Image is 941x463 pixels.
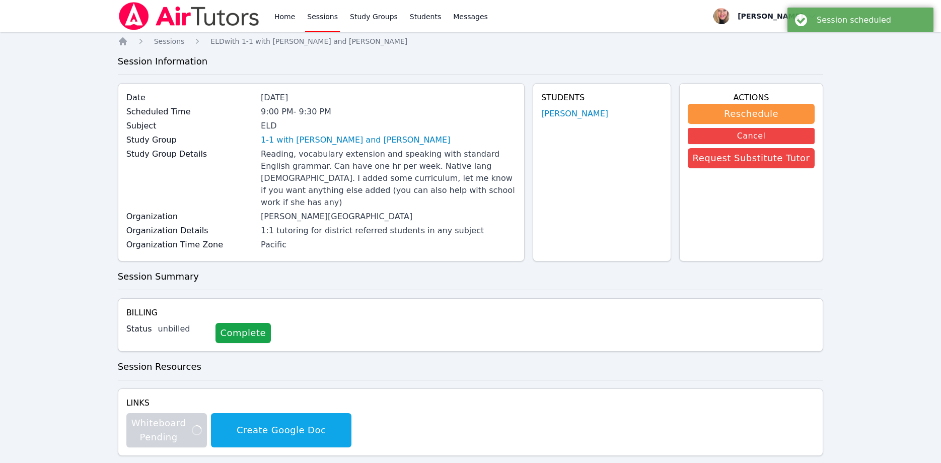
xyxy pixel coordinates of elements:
label: Study Group [126,134,255,146]
a: Complete [215,323,271,343]
div: [PERSON_NAME][GEOGRAPHIC_DATA] [261,211,516,223]
h3: Session Resources [118,360,824,374]
div: unbilled [158,323,207,335]
a: Sessions [154,36,185,46]
span: ELD with 1-1 with [PERSON_NAME] and [PERSON_NAME] [210,37,407,45]
div: [DATE] [261,92,516,104]
a: ELDwith 1-1 with [PERSON_NAME] and [PERSON_NAME] [210,36,407,46]
label: Organization [126,211,255,223]
span: Whiteboard Pending [131,416,202,444]
label: Status [126,323,152,335]
span: Create Google Doc [216,423,346,437]
a: [PERSON_NAME] [541,108,608,120]
button: Reschedule [688,104,815,124]
h4: Billing [126,307,815,319]
span: Sessions [154,37,185,45]
nav: Breadcrumb [118,36,824,46]
button: Request Substitute Tutor [688,148,815,168]
img: Air Tutors [118,2,260,30]
div: 9:00 PM - 9:30 PM [261,106,516,118]
a: 1-1 with [PERSON_NAME] and [PERSON_NAME] [261,134,450,146]
div: Reading, vocabulary extension and speaking with standard English grammar. Can have one hr per wee... [261,148,516,209]
label: Scheduled Time [126,106,255,118]
div: ELD [261,120,516,132]
label: Organization Time Zone [126,239,255,251]
button: Whiteboard Pending [126,413,207,447]
div: Pacific [261,239,516,251]
div: 1:1 tutoring for district referred students in any subject [261,225,516,237]
h3: Session Summary [118,270,824,284]
label: Study Group Details [126,148,255,160]
button: Create Google Doc [211,413,351,447]
h4: Actions [688,92,815,104]
div: Session scheduled [817,15,926,25]
label: Organization Details [126,225,255,237]
h4: Students [541,92,663,104]
label: Subject [126,120,255,132]
span: Messages [453,12,488,22]
button: Cancel [688,128,815,144]
label: Date [126,92,255,104]
h4: Links [126,397,351,409]
h3: Session Information [118,54,824,69]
